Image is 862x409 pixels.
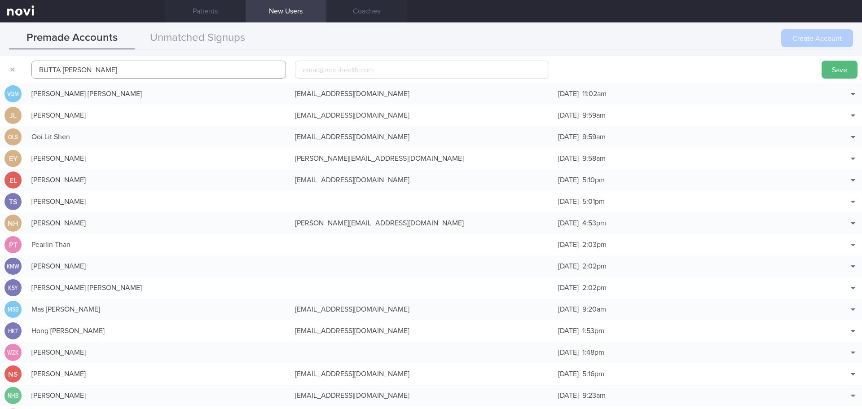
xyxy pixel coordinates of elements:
[822,61,858,79] button: Save
[582,263,607,270] span: 2:02pm
[27,106,290,124] div: [PERSON_NAME]
[4,193,22,211] div: TS
[582,327,604,334] span: 1:53pm
[27,322,290,340] div: Hong [PERSON_NAME]
[558,284,579,291] span: [DATE]
[295,61,550,79] input: email@novi-health.com
[6,279,20,297] div: KSY
[290,322,554,340] div: [EMAIL_ADDRESS][DOMAIN_NAME]
[27,171,290,189] div: [PERSON_NAME]
[27,150,290,167] div: [PERSON_NAME]
[135,27,260,49] button: Unmatched Signups
[558,155,579,162] span: [DATE]
[4,215,22,232] div: NH
[582,306,606,313] span: 9:20am
[558,133,579,141] span: [DATE]
[31,61,286,79] input: John Doe
[558,263,579,270] span: [DATE]
[27,365,290,383] div: [PERSON_NAME]
[290,171,554,189] div: [EMAIL_ADDRESS][DOMAIN_NAME]
[4,150,22,167] div: EY
[582,155,606,162] span: 9:58am
[6,301,20,318] div: MSB
[558,306,579,313] span: [DATE]
[582,370,604,378] span: 5:16pm
[4,236,22,254] div: PT
[558,370,579,378] span: [DATE]
[27,387,290,405] div: [PERSON_NAME]
[558,327,579,334] span: [DATE]
[582,198,605,205] span: 5:01pm
[558,176,579,184] span: [DATE]
[6,128,20,146] div: OLS
[27,300,290,318] div: Mas [PERSON_NAME]
[4,172,22,189] div: EL
[558,392,579,399] span: [DATE]
[6,258,20,275] div: KMW
[27,279,290,297] div: [PERSON_NAME] [PERSON_NAME]
[290,128,554,146] div: [EMAIL_ADDRESS][DOMAIN_NAME]
[558,241,579,248] span: [DATE]
[558,112,579,119] span: [DATE]
[582,176,605,184] span: 5:10pm
[290,365,554,383] div: [EMAIL_ADDRESS][DOMAIN_NAME]
[27,236,290,254] div: Pearlin Than
[582,349,604,356] span: 1:48pm
[290,150,554,167] div: [PERSON_NAME][EMAIL_ADDRESS][DOMAIN_NAME]
[582,284,607,291] span: 2:02pm
[6,344,20,361] div: WZK
[6,85,20,103] div: VGM
[6,322,20,340] div: HKT
[582,90,607,97] span: 11:02am
[558,90,579,97] span: [DATE]
[558,198,579,205] span: [DATE]
[290,106,554,124] div: [EMAIL_ADDRESS][DOMAIN_NAME]
[582,241,607,248] span: 2:03pm
[4,107,22,124] div: JL
[582,220,606,227] span: 4:53pm
[582,112,606,119] span: 9:59am
[582,133,606,141] span: 9:59am
[27,343,290,361] div: [PERSON_NAME]
[558,349,579,356] span: [DATE]
[290,300,554,318] div: [EMAIL_ADDRESS][DOMAIN_NAME]
[27,257,290,275] div: [PERSON_NAME]
[290,214,554,232] div: [PERSON_NAME][EMAIL_ADDRESS][DOMAIN_NAME]
[27,128,290,146] div: Ooi Lit Shen
[290,85,554,103] div: [EMAIL_ADDRESS][DOMAIN_NAME]
[4,365,22,383] div: NS
[9,27,135,49] button: Premade Accounts
[27,193,290,211] div: [PERSON_NAME]
[27,85,290,103] div: [PERSON_NAME] [PERSON_NAME]
[558,220,579,227] span: [DATE]
[27,214,290,232] div: [PERSON_NAME]
[290,387,554,405] div: [EMAIL_ADDRESS][DOMAIN_NAME]
[582,392,606,399] span: 9:23am
[6,387,20,405] div: NHB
